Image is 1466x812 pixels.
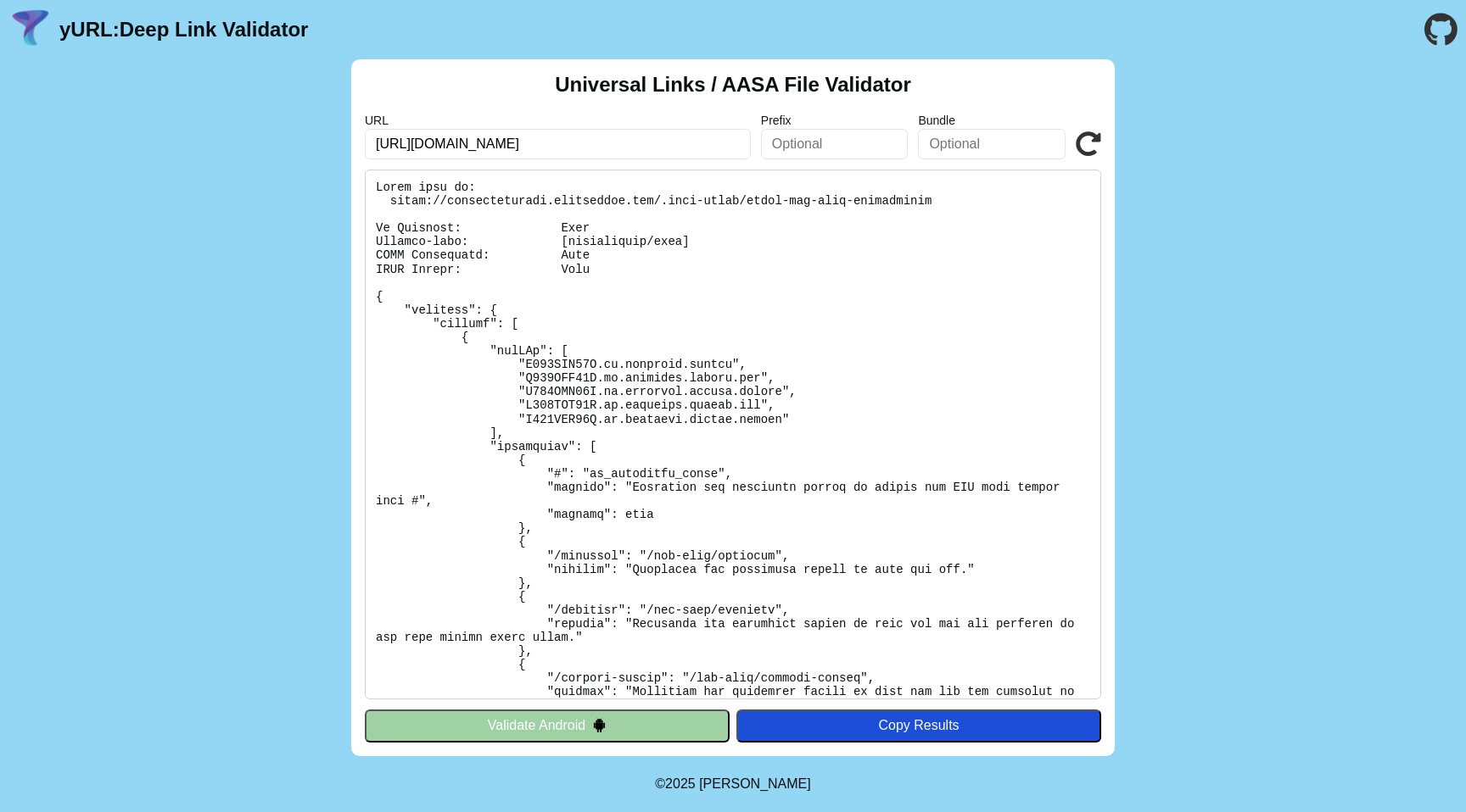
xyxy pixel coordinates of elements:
[761,129,909,159] input: Optional
[555,73,911,97] h2: Universal Links / AASA File Validator
[365,114,751,127] label: URL
[736,709,1101,742] button: Copy Results
[59,18,308,42] a: yURL:Deep Link Validator
[761,114,909,127] label: Prefix
[8,8,53,52] img: yURL Logo
[365,170,1101,699] pre: Lorem ipsu do: sitam://consecteturadi.elitseddoe.tem/.inci-utlab/etdol-mag-aliq-enimadminim Ve Qu...
[699,776,811,791] a: Michael Ibragimchayev's Personal Site
[918,114,1066,127] label: Bundle
[745,718,1093,733] div: Copy Results
[365,129,751,159] input: Required
[592,718,607,732] img: droidIcon.svg
[665,776,696,791] span: 2025
[655,756,810,812] footer: ©
[365,709,730,742] button: Validate Android
[918,129,1066,159] input: Optional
